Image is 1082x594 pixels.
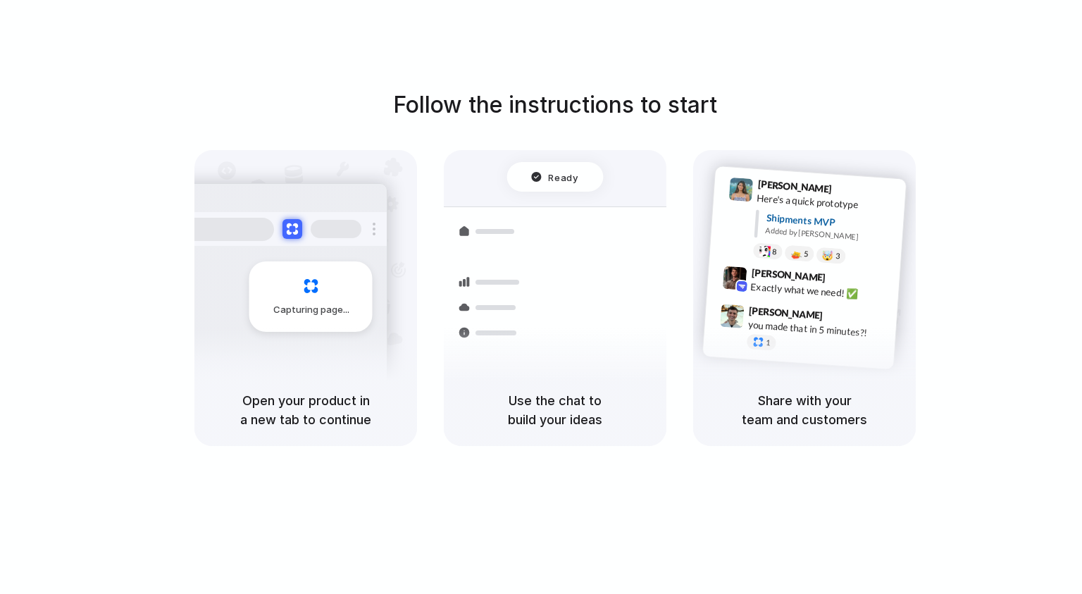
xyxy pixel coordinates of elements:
[710,391,899,429] h5: Share with your team and customers
[830,272,859,289] span: 9:42 AM
[757,176,832,197] span: [PERSON_NAME]
[749,303,823,323] span: [PERSON_NAME]
[766,339,771,347] span: 1
[751,265,826,285] span: [PERSON_NAME]
[836,183,865,200] span: 9:41 AM
[804,250,809,258] span: 5
[765,225,895,245] div: Added by [PERSON_NAME]
[211,391,400,429] h5: Open your product in a new tab to continue
[757,191,897,215] div: Here's a quick prototype
[549,170,578,184] span: Ready
[750,280,891,304] div: Exactly what we need! ✅
[393,88,717,122] h1: Follow the instructions to start
[273,303,352,317] span: Capturing page
[461,391,649,429] h5: Use the chat to build your ideas
[747,318,888,342] div: you made that in 5 minutes?!
[772,248,777,256] span: 8
[766,211,896,234] div: Shipments MVP
[822,251,834,261] div: 🤯
[827,310,856,327] span: 9:47 AM
[835,252,840,260] span: 3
